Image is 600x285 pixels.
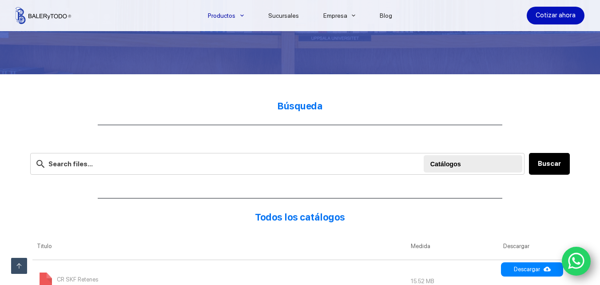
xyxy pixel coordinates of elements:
th: Medida [406,233,499,260]
img: Balerytodo [16,7,71,24]
th: Titulo [32,233,406,260]
th: Descargar [499,233,568,260]
strong: Todos los catálogos [255,212,345,223]
a: Descargar [501,262,563,277]
a: WhatsApp [562,247,591,276]
a: Ir arriba [11,258,27,274]
img: search-24.svg [35,158,46,169]
strong: Búsqueda [277,100,322,112]
a: CR SKF Retenes [37,277,98,284]
a: Cotizar ahora [527,7,584,24]
input: Search files... [30,153,525,175]
button: Buscar [529,153,570,175]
